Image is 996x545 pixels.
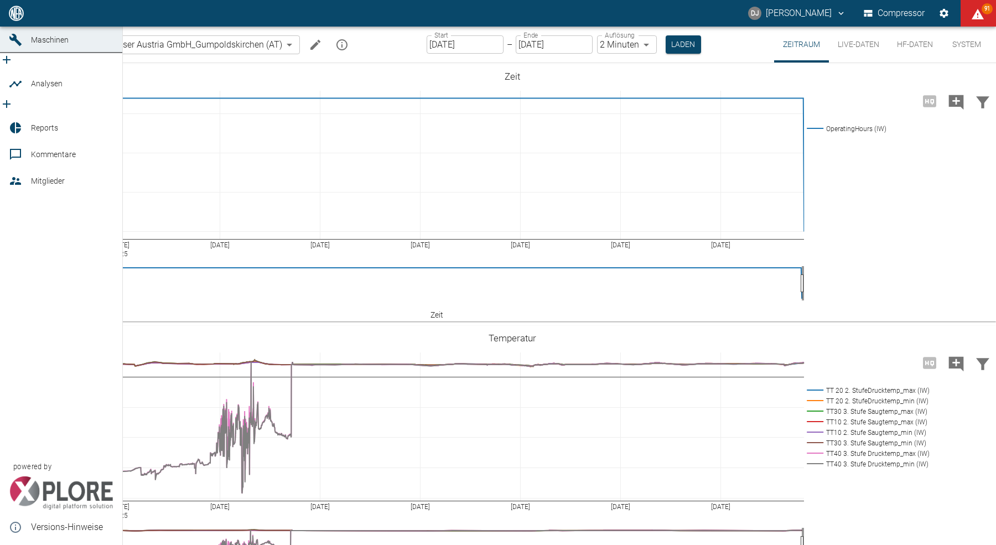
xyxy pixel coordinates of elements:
span: Hohe Auflösung nur für Zeiträume von <3 Tagen verfügbar [916,95,943,106]
a: 04.2115_V8_Messer Austria GmbH_Gumpoldskirchen (AT) [38,38,282,51]
span: 04.2115_V8_Messer Austria GmbH_Gumpoldskirchen (AT) [56,38,282,51]
label: Start [434,30,448,40]
button: Einstellungen [934,3,954,23]
button: Laden [666,35,701,54]
button: Daten filtern [969,87,996,116]
p: – [507,38,512,51]
button: mission info [331,34,353,56]
button: Daten filtern [969,349,996,377]
span: Mitglieder [31,177,65,185]
button: HF-Daten [888,27,942,63]
button: Zeitraum [774,27,829,63]
button: System [942,27,992,63]
input: DD.MM.YYYY [516,35,593,54]
label: Auflösung [605,30,635,40]
button: Compressor [862,3,927,23]
button: Live-Daten [829,27,888,63]
button: Kommentar hinzufügen [943,87,969,116]
input: DD.MM.YYYY [427,35,504,54]
span: powered by [13,461,51,472]
span: Versions-Hinweise [31,521,113,534]
span: Kommentare [31,150,76,159]
img: logo [8,6,25,20]
img: Xplore Logo [9,476,113,510]
span: Hohe Auflösung nur für Zeiträume von <3 Tagen verfügbar [916,357,943,367]
span: 91 [982,3,993,14]
div: 2 Minuten [597,35,657,54]
span: Reports [31,123,58,132]
button: david.jasper@nea-x.de [746,3,848,23]
span: Maschinen [31,35,69,44]
button: Machine bearbeiten [304,34,326,56]
button: Kommentar hinzufügen [943,349,969,377]
span: Analysen [31,79,63,88]
label: Ende [523,30,538,40]
div: DJ [748,7,761,20]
